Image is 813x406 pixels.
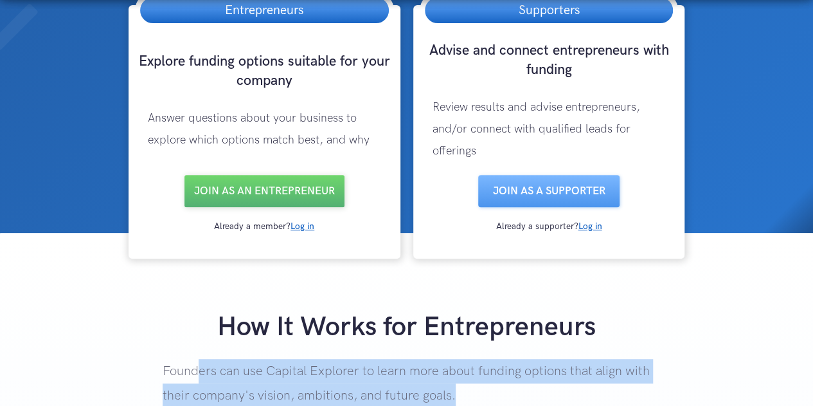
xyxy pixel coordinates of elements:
[478,175,620,207] a: Join as a SUPPORTER
[184,175,344,207] a: Join as an entrepreneur
[135,220,394,233] div: Already a member?
[135,52,394,95] h3: Explore funding options suitable for your company
[135,95,394,164] p: Answer questions about your business to explore which options match best, and why
[420,41,679,84] h3: Advise and connect entrepreneurs with funding
[290,221,314,232] a: Log in
[578,221,602,232] a: Log in
[420,84,679,175] p: Review results and advise entrepreneurs, and/or connect with qualified leads for offerings
[217,311,596,344] strong: How It Works for Entrepreneurs
[420,220,679,233] div: Already a supporter?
